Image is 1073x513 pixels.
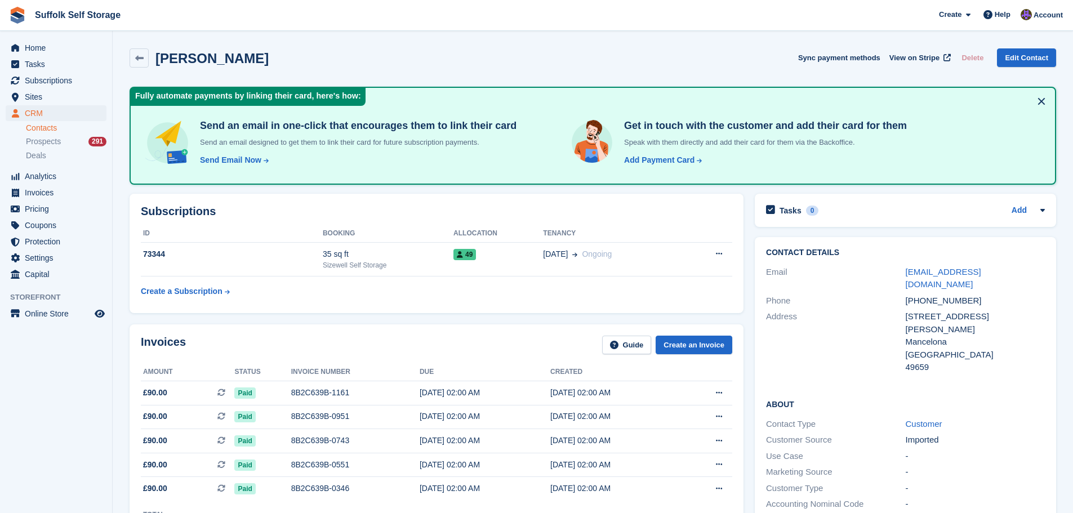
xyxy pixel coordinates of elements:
[1021,9,1032,20] img: Emma
[1034,10,1063,21] span: Account
[766,295,905,307] div: Phone
[906,482,1045,495] div: -
[26,123,106,133] a: Contacts
[6,40,106,56] a: menu
[6,234,106,249] a: menu
[141,281,230,302] a: Create a Subscription
[234,411,255,422] span: Paid
[323,260,453,270] div: Sizewell Self Storage
[602,336,652,354] a: Guide
[200,154,261,166] div: Send Email Now
[889,52,940,64] span: View on Stripe
[906,349,1045,362] div: [GEOGRAPHIC_DATA]
[195,137,517,148] p: Send an email designed to get them to link their card for future subscription payments.
[323,248,453,260] div: 35 sq ft
[26,136,106,148] a: Prospects 291
[6,168,106,184] a: menu
[906,498,1045,511] div: -
[25,266,92,282] span: Capital
[88,137,106,146] div: 291
[234,435,255,447] span: Paid
[6,250,106,266] a: menu
[291,387,420,399] div: 8B2C639B-1161
[6,306,106,322] a: menu
[420,387,550,399] div: [DATE] 02:00 AM
[582,249,612,258] span: Ongoing
[550,483,681,494] div: [DATE] 02:00 AM
[141,205,732,218] h2: Subscriptions
[155,51,269,66] h2: [PERSON_NAME]
[131,88,366,106] div: Fully automate payments by linking their card, here's how:
[906,450,1045,463] div: -
[1012,204,1027,217] a: Add
[195,119,517,132] h4: Send an email in one-click that encourages them to link their card
[620,137,907,148] p: Speak with them directly and add their card for them via the Backoffice.
[291,459,420,471] div: 8B2C639B-0551
[569,119,615,166] img: get-in-touch-e3e95b6451f4e49772a6039d3abdde126589d6f45a760754adfa51be33bf0f70.svg
[25,168,92,184] span: Analytics
[906,419,942,429] a: Customer
[906,267,981,289] a: [EMAIL_ADDRESS][DOMAIN_NAME]
[766,466,905,479] div: Marketing Source
[798,48,880,67] button: Sync payment methods
[6,201,106,217] a: menu
[143,459,167,471] span: £90.00
[25,306,92,322] span: Online Store
[453,225,543,243] th: Allocation
[766,248,1045,257] h2: Contact Details
[141,248,323,260] div: 73344
[766,266,905,291] div: Email
[550,411,681,422] div: [DATE] 02:00 AM
[624,154,694,166] div: Add Payment Card
[766,310,905,374] div: Address
[550,363,681,381] th: Created
[9,7,26,24] img: stora-icon-8386f47178a22dfd0bd8f6a31ec36ba5ce8667c1dd55bd0f319d3a0aa187defe.svg
[453,249,476,260] span: 49
[906,310,1045,336] div: [STREET_ADDRESS][PERSON_NAME]
[6,105,106,121] a: menu
[141,225,323,243] th: ID
[25,185,92,200] span: Invoices
[6,217,106,233] a: menu
[234,483,255,494] span: Paid
[766,482,905,495] div: Customer Type
[26,150,46,161] span: Deals
[766,418,905,431] div: Contact Type
[291,435,420,447] div: 8B2C639B-0743
[543,248,568,260] span: [DATE]
[25,201,92,217] span: Pricing
[141,286,222,297] div: Create a Subscription
[885,48,953,67] a: View on Stripe
[291,411,420,422] div: 8B2C639B-0951
[141,363,234,381] th: Amount
[143,387,167,399] span: £90.00
[30,6,125,24] a: Suffolk Self Storage
[323,225,453,243] th: Booking
[550,459,681,471] div: [DATE] 02:00 AM
[10,292,112,303] span: Storefront
[234,363,291,381] th: Status
[420,411,550,422] div: [DATE] 02:00 AM
[656,336,732,354] a: Create an Invoice
[25,73,92,88] span: Subscriptions
[143,435,167,447] span: £90.00
[26,150,106,162] a: Deals
[291,363,420,381] th: Invoice number
[6,185,106,200] a: menu
[543,225,684,243] th: Tenancy
[25,40,92,56] span: Home
[26,136,61,147] span: Prospects
[25,250,92,266] span: Settings
[995,9,1010,20] span: Help
[766,398,1045,409] h2: About
[939,9,961,20] span: Create
[906,434,1045,447] div: Imported
[766,450,905,463] div: Use Case
[906,336,1045,349] div: Mancelona
[144,119,191,166] img: send-email-b5881ef4c8f827a638e46e229e590028c7e36e3a6c99d2365469aff88783de13.svg
[25,234,92,249] span: Protection
[957,48,988,67] button: Delete
[550,435,681,447] div: [DATE] 02:00 AM
[291,483,420,494] div: 8B2C639B-0346
[234,387,255,399] span: Paid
